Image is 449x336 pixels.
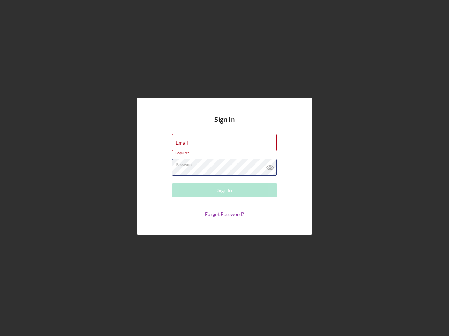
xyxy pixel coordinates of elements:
a: Forgot Password? [205,211,244,217]
div: Required [172,151,277,155]
button: Sign In [172,183,277,197]
label: Password [176,159,277,167]
h4: Sign In [214,115,235,134]
div: Sign In [217,183,232,197]
label: Email [176,140,188,146]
